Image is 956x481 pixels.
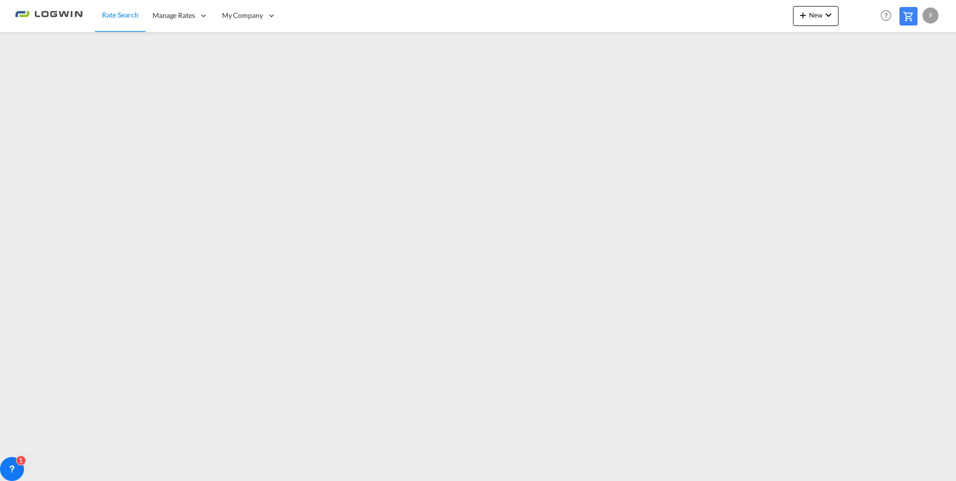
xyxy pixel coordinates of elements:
[922,7,938,23] div: F
[15,4,82,27] img: 2761ae10d95411efa20a1f5e0282d2d7.png
[822,9,834,21] md-icon: icon-chevron-down
[793,6,838,26] button: icon-plus 400-fgNewicon-chevron-down
[797,11,834,19] span: New
[797,9,809,21] md-icon: icon-plus 400-fg
[877,7,894,24] span: Help
[102,10,138,19] span: Rate Search
[877,7,899,25] div: Help
[222,10,263,20] span: My Company
[152,10,195,20] span: Manage Rates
